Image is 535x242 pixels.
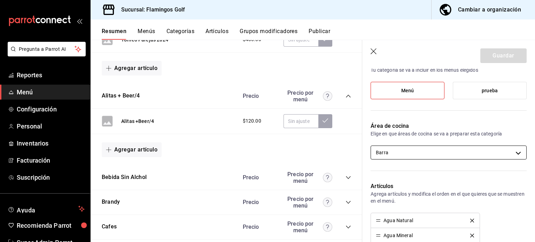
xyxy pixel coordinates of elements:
div: Precio [236,174,280,181]
div: Precio por menú [284,196,332,209]
span: Personal [17,122,85,131]
p: Artículos [371,182,527,190]
span: prueba [482,88,498,94]
div: Precio por menú [284,89,332,103]
button: Pregunta a Parrot AI [8,42,86,56]
button: delete [465,219,479,223]
button: Agregar artículo [102,61,162,76]
button: Menús [138,28,155,40]
span: Configuración [17,104,85,114]
div: Precio [236,93,280,99]
span: Ayuda [17,205,76,213]
span: Pregunta a Parrot AI [19,46,75,53]
button: collapse-category-row [346,200,351,205]
button: Cafes [102,223,117,231]
span: $120.00 [243,117,261,125]
span: Reportes [17,70,85,80]
span: Menú [401,88,414,94]
button: Alitas +Beer/4 [121,118,154,125]
div: Precio por menú [284,220,332,234]
div: Precio [236,224,280,230]
div: Agua Natural [383,218,413,223]
a: Pregunta a Parrot AI [5,50,86,58]
button: Torneo Parejas 2024 [121,36,168,43]
div: Cambiar a organización [458,5,521,15]
button: open_drawer_menu [77,18,82,24]
div: Agua Mineral [383,233,413,238]
input: Sin ajuste [284,114,318,128]
div: navigation tabs [102,28,535,40]
button: Bebida Sin Alchol [102,173,147,181]
button: Brandy [102,198,120,206]
span: Recomienda Parrot [17,221,85,230]
h3: Sucursal: Flamingos Golf [116,6,185,14]
span: Suscripción [17,173,85,182]
button: Grupos modificadores [240,28,297,40]
div: Precio [236,199,280,205]
button: Artículos [206,28,228,40]
button: Alitas + Beer/4 [102,92,140,100]
div: Precio por menú [284,171,332,184]
button: Resumen [102,28,126,40]
button: collapse-category-row [346,175,351,180]
button: collapse-category-row [346,224,351,230]
button: Agregar artículo [102,142,162,157]
button: delete [465,234,479,237]
span: Inventarios [17,139,85,148]
p: Elige en que áreas de cocina se va a preparar esta categoría [371,130,527,137]
div: Barra [371,146,527,159]
span: Facturación [17,156,85,165]
button: collapse-category-row [346,93,351,99]
p: Agrega artículos y modifica el orden en el que quieres que se muestren en el menú. [371,190,527,204]
button: Publicar [309,28,330,40]
p: Área de cocina [371,122,527,130]
p: Tu categoría se va a incluir en los menús elegidos [371,67,527,73]
span: Menú [17,87,85,97]
button: Categorías [166,28,195,40]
